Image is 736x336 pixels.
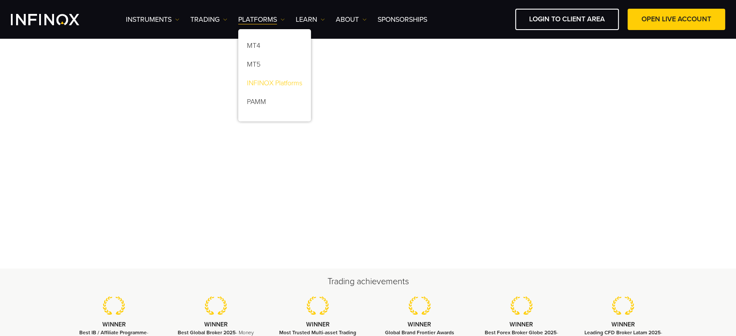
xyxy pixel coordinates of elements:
a: INFINOX Platforms [238,75,311,94]
a: Learn [296,14,325,25]
strong: WINNER [102,321,126,328]
a: OPEN LIVE ACCOUNT [628,9,725,30]
h2: Trading achievements [63,276,673,288]
strong: WINNER [306,321,329,328]
a: TRADING [190,14,227,25]
a: SPONSORSHIPS [378,14,427,25]
a: INFINOX Logo [11,14,100,25]
a: ABOUT [336,14,367,25]
a: PLATFORMS [238,14,285,25]
a: Instruments [126,14,179,25]
a: PAMM [238,94,311,113]
a: LOGIN TO CLIENT AREA [515,9,619,30]
strong: WINNER [611,321,635,328]
strong: WINNER [510,321,533,328]
strong: WINNER [408,321,431,328]
a: MT5 [238,57,311,75]
strong: Best Forex Broker Globe 2025 [485,329,557,336]
strong: Leading CFD Broker Latam 2025 [584,329,660,336]
strong: WINNER [204,321,228,328]
a: MT4 [238,38,311,57]
strong: Best Global Broker 2025 [178,329,236,336]
strong: Best IB / Affiliate Programme [79,329,147,336]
